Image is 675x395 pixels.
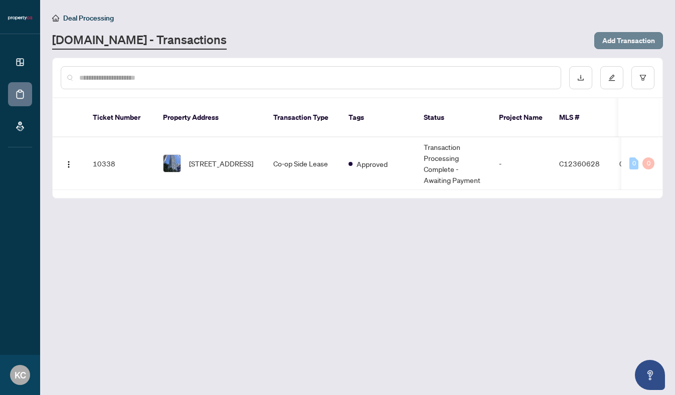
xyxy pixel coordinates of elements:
span: edit [608,74,615,81]
div: 0 [642,157,654,169]
div: 0 [629,157,638,169]
button: Add Transaction [594,32,663,49]
td: Transaction Processing Complete - Awaiting Payment [416,137,491,190]
a: [DOMAIN_NAME] - Transactions [52,32,227,50]
span: [STREET_ADDRESS] [189,158,253,169]
span: Approved [357,158,388,169]
th: Project Name [491,98,551,137]
th: Ticket Number [85,98,155,137]
img: logo [8,15,32,21]
button: edit [600,66,623,89]
th: Property Address [155,98,265,137]
span: home [52,15,59,22]
td: Co-op Side Lease [265,137,341,190]
th: MLS # [551,98,611,137]
th: Tags [341,98,416,137]
td: - [491,137,551,190]
th: Transaction Type [265,98,341,137]
span: download [577,74,584,81]
span: filter [639,74,646,81]
th: Status [416,98,491,137]
img: Logo [65,160,73,168]
img: thumbnail-img [163,155,181,172]
td: 10338 [85,137,155,190]
button: Logo [61,155,77,171]
span: KC [15,368,26,382]
span: C12360628 [559,159,600,168]
span: Add Transaction [602,33,655,49]
span: Deal Processing [63,14,114,23]
button: download [569,66,592,89]
button: Open asap [635,360,665,390]
button: filter [631,66,654,89]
